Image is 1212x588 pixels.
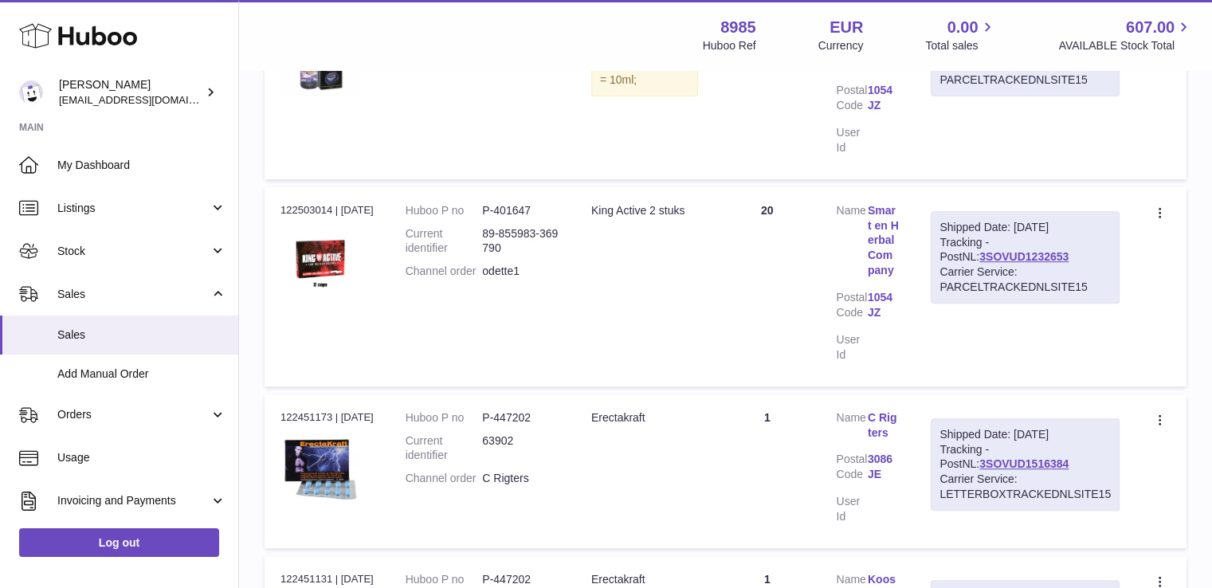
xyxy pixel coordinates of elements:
a: 3SOVUD1232653 [979,250,1069,263]
strong: EUR [830,17,863,38]
td: 1 [714,394,820,548]
span: Sales [57,287,210,302]
span: Total sales [925,38,996,53]
div: Variation: [591,49,698,96]
div: 122451131 | [DATE] [280,572,374,586]
dt: User Id [836,494,867,524]
span: 607.00 [1126,17,1175,38]
a: 3SOVUD1516384 [979,457,1069,470]
dt: Current identifier [406,226,483,257]
div: King Active 2 stuks [591,203,698,218]
a: 607.00 AVAILABLE Stock Total [1058,17,1193,53]
dt: Huboo P no [406,410,483,425]
a: C Rigters [868,410,899,441]
strong: 8985 [720,17,756,38]
a: 1054 JZ [868,290,899,320]
span: My Dashboard [57,158,226,173]
span: AVAILABLE Stock Total [1058,38,1193,53]
a: Log out [19,528,219,557]
td: 20 [714,187,820,386]
span: Stock [57,244,210,259]
img: info@dehaanlifestyle.nl [19,80,43,104]
div: 122503014 | [DATE] [280,203,374,218]
a: 1054 JZ [868,83,899,113]
div: Shipped Date: [DATE] [939,220,1111,235]
span: Add Manual Order [57,367,226,382]
dd: odette1 [482,264,559,279]
dt: Postal Code [836,452,867,486]
div: Tracking - PostNL: [931,211,1120,304]
a: 0.00 Total sales [925,17,996,53]
div: Erectakraft [591,410,698,425]
dt: Huboo P no [406,572,483,587]
span: Listings [57,201,210,216]
dt: Channel order [406,471,483,486]
dd: C Rigters [482,471,559,486]
div: Currency [818,38,864,53]
dt: Name [836,410,867,445]
dt: User Id [836,125,867,155]
div: Carrier Service: PARCELTRACKEDNLSITE15 [939,57,1111,88]
dd: 89-855983-369790 [482,226,559,257]
div: Carrier Service: LETTERBOXTRACKEDNLSITE15 [939,472,1111,502]
span: Sales [57,327,226,343]
span: [EMAIL_ADDRESS][DOMAIN_NAME] [59,93,234,106]
div: Erectakraft [591,572,698,587]
span: 0.00 [947,17,979,38]
span: Orders [57,407,210,422]
a: Smart en Herbal Company [868,203,899,278]
div: Tracking - PostNL: [931,418,1120,511]
div: 122451173 | [DATE] [280,410,374,425]
dd: 63902 [482,433,559,464]
div: Huboo Ref [703,38,756,53]
dt: Current identifier [406,433,483,464]
dd: P-401647 [482,203,559,218]
img: king-active-king-active-2-capsules.jpg [280,222,360,296]
img: 1654199497.jpeg [280,429,360,509]
dt: User Id [836,332,867,363]
dt: Postal Code [836,83,867,117]
dt: Postal Code [836,290,867,324]
dt: Huboo P no [406,203,483,218]
dt: Name [836,203,867,282]
span: Invoicing and Payments [57,493,210,508]
div: [PERSON_NAME] [59,77,202,108]
dd: P-447202 [482,410,559,425]
dd: P-447202 [482,572,559,587]
a: 3086 JE [868,452,899,482]
dt: Channel order [406,264,483,279]
div: Shipped Date: [DATE] [939,427,1111,442]
div: Carrier Service: PARCELTRACKEDNLSITE15 [939,265,1111,295]
span: Usage [57,450,226,465]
